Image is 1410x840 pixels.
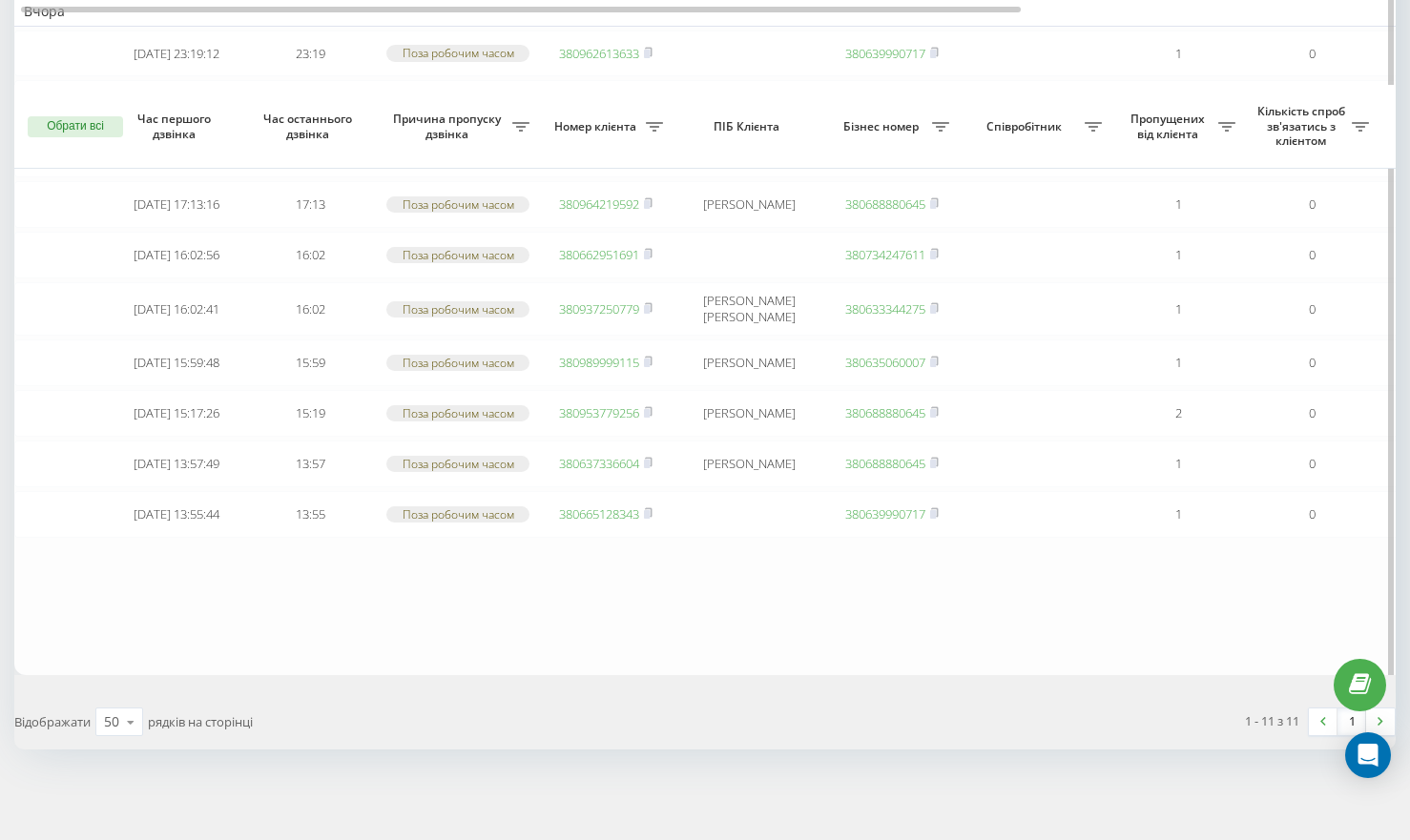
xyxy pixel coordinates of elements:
span: Час першого дзвінка [125,112,228,141]
td: 0 [1245,339,1379,386]
td: [DATE] 13:55:44 [110,491,243,538]
td: 0 [1245,31,1379,77]
td: 1 [1111,80,1245,127]
td: 1 [1111,31,1245,77]
td: [PERSON_NAME] [PERSON_NAME] [673,282,825,336]
div: Поза робочим часом [386,456,529,472]
a: 380688880645 [845,195,925,213]
span: Час останнього дзвінка [259,112,362,141]
a: 380665128343 [559,505,639,522]
td: 1 [1111,282,1245,336]
td: 15:59 [243,339,377,386]
a: 380639990717 [845,45,925,62]
a: 380734247611 [845,246,925,263]
td: [PERSON_NAME] [673,390,825,437]
a: 380937250779 [559,300,639,318]
td: [DATE] 13:57:49 [110,440,243,487]
a: 380688880645 [845,455,925,472]
td: 0 [1245,282,1379,336]
td: [DATE] 18:23:09 [110,80,243,127]
a: 1 [1337,708,1366,735]
span: рядків на сторінці [148,713,253,730]
span: Бізнес номер [835,119,932,134]
span: Пропущених від клієнта [1121,112,1218,141]
td: 17:13 [243,181,377,228]
span: Відображати [14,713,91,730]
td: 1 [1111,440,1245,487]
span: Кількість спроб зв'язатись з клієнтом [1254,104,1352,149]
td: 0 [1245,390,1379,437]
td: 0 [1245,440,1379,487]
a: 380964219592 [559,195,639,213]
a: 380989999115 [559,354,639,371]
td: 16:02 [243,282,377,336]
a: 380962613633 [559,45,639,62]
td: 0 [1245,80,1379,127]
div: Поза робочим часом [386,405,529,421]
td: [PERSON_NAME] [673,440,825,487]
a: 380662951691 [559,246,639,263]
td: [DATE] 15:59:48 [110,339,243,386]
span: Причина пропуску дзвінка [386,112,512,141]
td: 16:02 [243,232,377,278]
button: Обрати всі [28,116,123,137]
a: 380953779256 [559,404,639,421]
div: Поза робочим часом [386,196,529,213]
td: [DATE] 23:19:12 [110,31,243,77]
td: 1 [1111,491,1245,538]
td: 13:55 [243,491,377,538]
a: 380688880645 [845,404,925,421]
td: 18:23 [243,80,377,127]
a: 380635060007 [845,354,925,371]
span: Співробітник [968,119,1085,134]
span: ПІБ Клієнта [689,119,809,134]
td: [DATE] 16:02:56 [110,232,243,278]
td: [DATE] 15:17:26 [110,390,243,437]
div: Поза робочим часом [386,301,529,318]
td: 1 [1111,339,1245,386]
div: Поза робочим часом [386,506,529,522]
td: [PERSON_NAME] [673,181,825,228]
td: 0 [1245,232,1379,278]
td: 1 [1111,232,1245,278]
td: 0 [1245,491,1379,538]
div: 1 - 11 з 11 [1245,711,1299,730]
a: 380633344275 [845,300,925,318]
td: [DATE] 16:02:41 [110,282,243,336]
span: Номер клієнта [549,119,646,134]
td: 0 [1245,181,1379,228]
a: 380637336604 [559,455,639,472]
td: 1 [1111,181,1245,228]
div: Поза робочим часом [386,355,529,371]
td: 15:19 [243,390,377,437]
div: Поза робочим часом [386,45,529,61]
td: [DATE] 17:13:16 [110,181,243,228]
a: 380639990717 [845,505,925,522]
div: 50 [104,712,119,731]
td: 2 [1111,390,1245,437]
td: [PERSON_NAME] [673,339,825,386]
div: Поза робочим часом [386,247,529,263]
td: 13:57 [243,440,377,487]
div: Open Intercom Messenger [1345,732,1391,778]
td: 23:19 [243,31,377,77]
